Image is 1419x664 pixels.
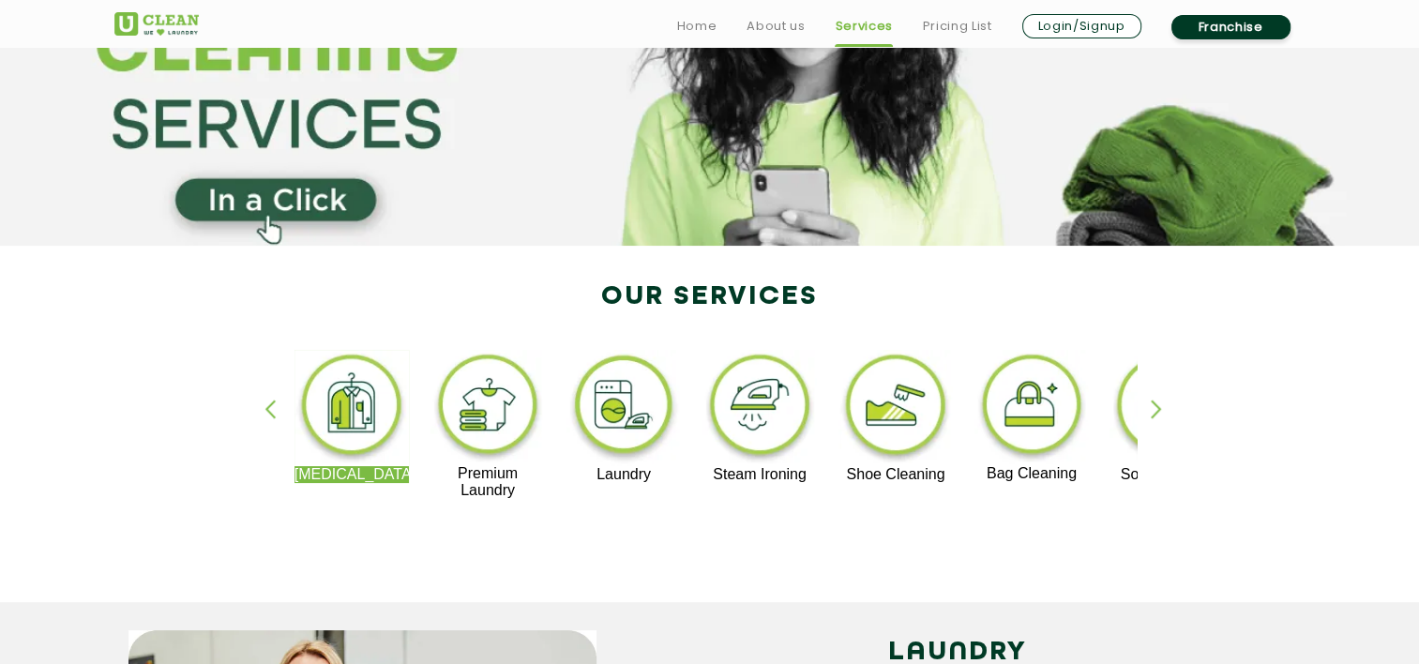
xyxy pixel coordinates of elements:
[702,350,818,466] img: steam_ironing_11zon.webp
[677,15,717,38] a: Home
[1110,466,1225,483] p: Sofa Cleaning
[114,12,199,36] img: UClean Laundry and Dry Cleaning
[974,350,1090,465] img: bag_cleaning_11zon.webp
[1110,350,1225,466] img: sofa_cleaning_11zon.webp
[747,15,805,38] a: About us
[566,466,682,483] p: Laundry
[1022,14,1141,38] a: Login/Signup
[923,15,992,38] a: Pricing List
[430,465,546,499] p: Premium Laundry
[838,466,954,483] p: Shoe Cleaning
[566,350,682,466] img: laundry_cleaning_11zon.webp
[294,350,410,466] img: dry_cleaning_11zon.webp
[1171,15,1291,39] a: Franchise
[702,466,818,483] p: Steam Ironing
[294,466,410,483] p: [MEDICAL_DATA]
[974,465,1090,482] p: Bag Cleaning
[838,350,954,466] img: shoe_cleaning_11zon.webp
[835,15,892,38] a: Services
[430,350,546,465] img: premium_laundry_cleaning_11zon.webp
